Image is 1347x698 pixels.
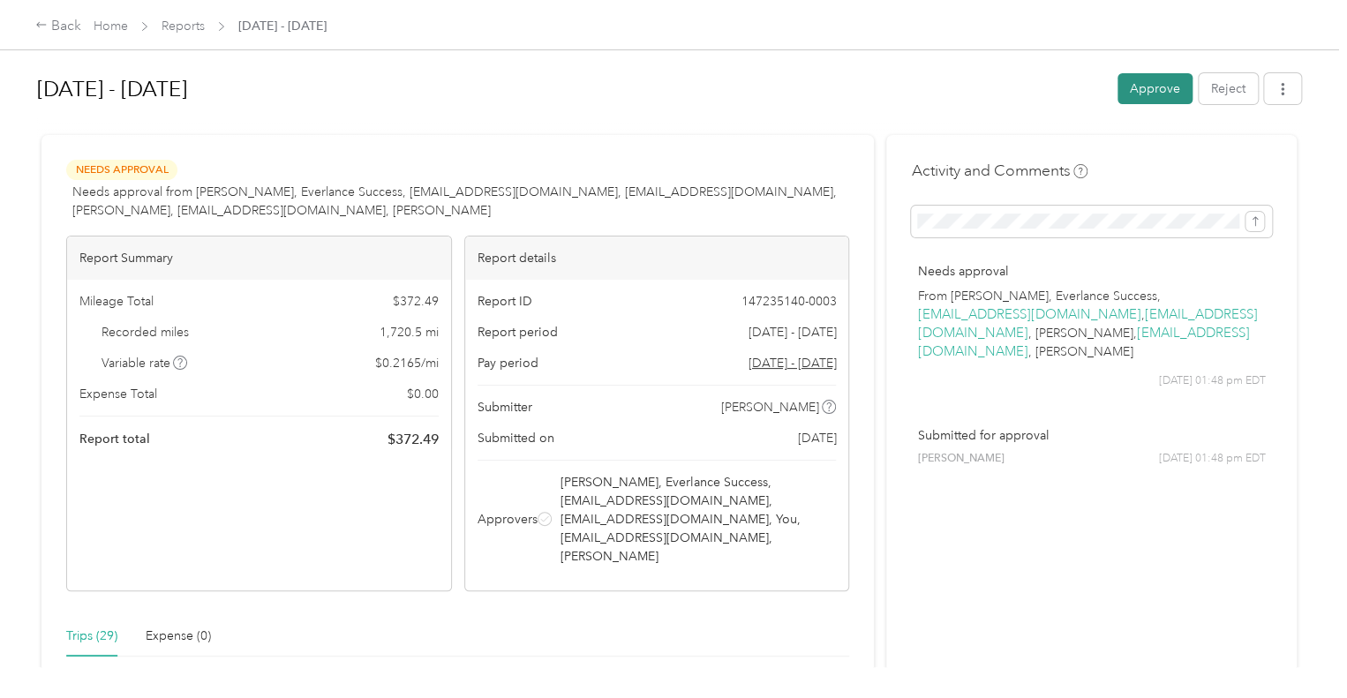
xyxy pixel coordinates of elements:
span: Report total [79,430,150,448]
span: Report ID [478,292,532,311]
span: Approvers [478,510,538,529]
div: Trips (29) [66,627,117,646]
span: Variable rate [102,354,188,372]
h4: Activity and Comments [911,160,1087,182]
p: From [PERSON_NAME], Everlance Success, , , [PERSON_NAME], , [PERSON_NAME] [917,287,1266,361]
span: [PERSON_NAME] [721,398,819,417]
div: Back [35,16,81,37]
span: Submitted on [478,429,554,447]
a: [EMAIL_ADDRESS][DOMAIN_NAME] [917,306,1257,341]
a: [EMAIL_ADDRESS][DOMAIN_NAME] [917,325,1249,360]
a: [EMAIL_ADDRESS][DOMAIN_NAME] [917,306,1140,323]
iframe: Everlance-gr Chat Button Frame [1248,599,1347,698]
span: Needs Approval [66,160,177,180]
div: Report Summary [67,236,451,280]
span: Recorded miles [102,323,189,341]
div: Expense (0) [146,627,211,646]
a: Reports [162,19,205,34]
a: Home [94,19,128,34]
span: $ 0.2165 / mi [375,354,439,372]
p: Submitted for approval [917,426,1266,445]
span: 1,720.5 mi [380,323,439,341]
div: Report details [465,236,849,280]
span: [DATE] 01:48 pm EDT [1159,451,1266,467]
button: Approve [1117,73,1193,104]
span: Needs approval from [PERSON_NAME], Everlance Success, [EMAIL_ADDRESS][DOMAIN_NAME], [EMAIL_ADDRES... [72,183,849,220]
span: [DATE] 01:48 pm EDT [1159,373,1266,389]
span: Report period [478,323,558,341]
span: Expense Total [79,385,157,403]
span: [DATE] [797,429,836,447]
span: $ 0.00 [407,385,439,403]
span: [PERSON_NAME] [917,451,1004,467]
button: Reject [1199,73,1258,104]
span: 147235140-0003 [741,292,836,311]
p: Needs approval [917,262,1266,281]
span: Go to pay period [748,354,836,372]
span: [DATE] - [DATE] [238,17,327,35]
span: [PERSON_NAME], Everlance Success, [EMAIL_ADDRESS][DOMAIN_NAME], [EMAIL_ADDRESS][DOMAIN_NAME], You... [561,473,833,566]
h1: Sep 1 - 30, 2025 [37,68,1105,110]
span: [DATE] - [DATE] [748,323,836,341]
span: $ 372.49 [393,292,439,311]
span: Mileage Total [79,292,154,311]
span: Submitter [478,398,532,417]
span: Pay period [478,354,538,372]
span: $ 372.49 [388,429,439,450]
